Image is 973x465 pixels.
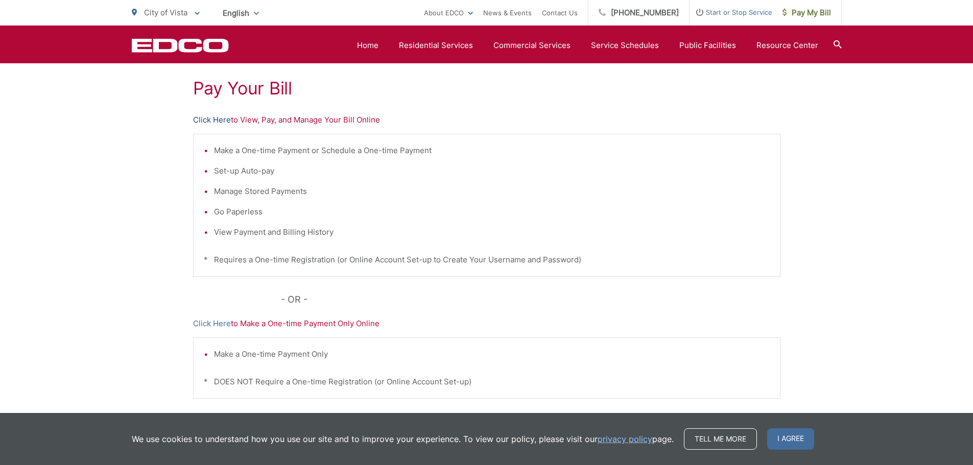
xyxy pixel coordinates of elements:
[767,428,814,450] span: I agree
[542,7,578,19] a: Contact Us
[204,376,770,388] p: * DOES NOT Require a One-time Registration (or Online Account Set-up)
[357,39,378,52] a: Home
[493,39,571,52] a: Commercial Services
[193,317,780,330] p: to Make a One-time Payment Only Online
[204,254,770,266] p: * Requires a One-time Registration (or Online Account Set-up to Create Your Username and Password)
[684,428,757,450] a: Tell me more
[193,114,231,126] a: Click Here
[215,4,267,22] span: English
[591,39,659,52] a: Service Schedules
[598,433,652,445] a: privacy policy
[193,78,780,99] h1: Pay Your Bill
[214,165,770,177] li: Set-up Auto-pay
[679,39,736,52] a: Public Facilities
[483,7,532,19] a: News & Events
[193,114,780,126] p: to View, Pay, and Manage Your Bill Online
[132,433,674,445] p: We use cookies to understand how you use our site and to improve your experience. To view our pol...
[214,144,770,157] li: Make a One-time Payment or Schedule a One-time Payment
[214,185,770,198] li: Manage Stored Payments
[132,38,229,53] a: EDCD logo. Return to the homepage.
[399,39,473,52] a: Residential Services
[214,348,770,360] li: Make a One-time Payment Only
[756,39,818,52] a: Resource Center
[144,8,187,17] span: City of Vista
[214,226,770,238] li: View Payment and Billing History
[214,206,770,218] li: Go Paperless
[281,292,780,307] p: - OR -
[424,7,473,19] a: About EDCO
[193,317,231,330] a: Click Here
[782,7,831,19] span: Pay My Bill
